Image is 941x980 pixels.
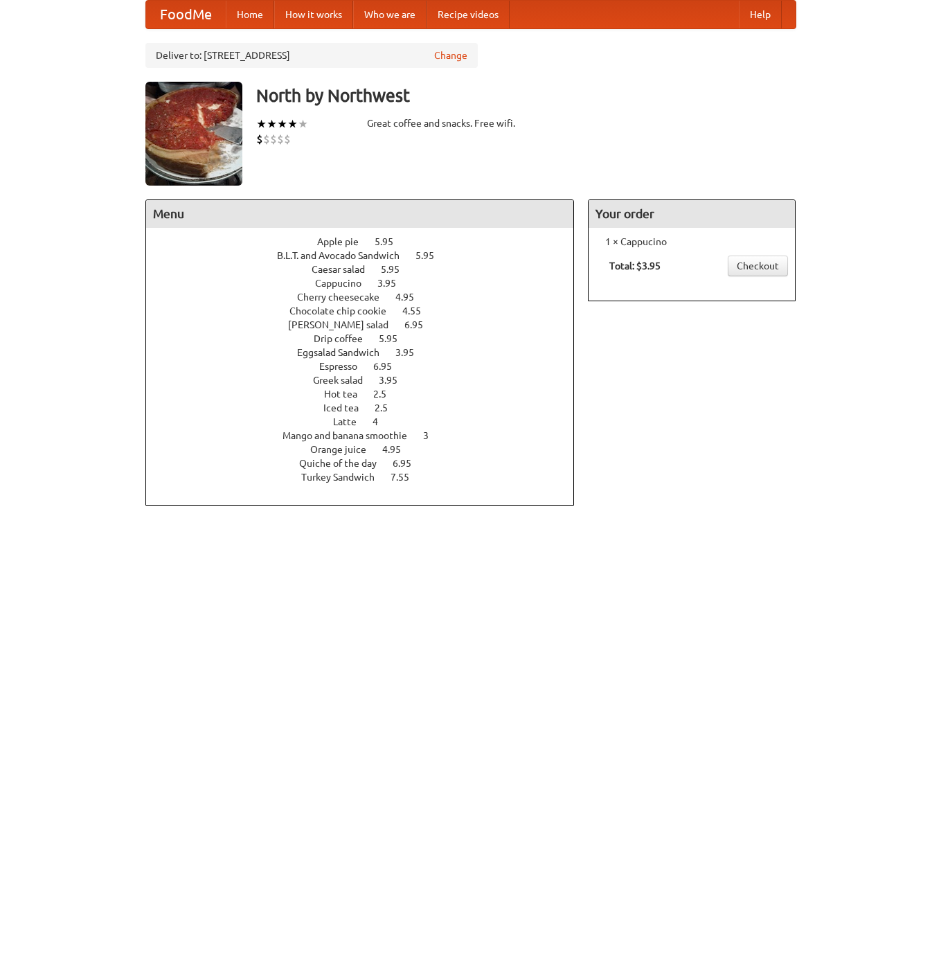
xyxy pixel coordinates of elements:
[395,292,428,303] span: 4.95
[402,305,435,317] span: 4.55
[313,375,377,386] span: Greek salad
[323,402,373,413] span: Iced tea
[297,292,393,303] span: Cherry cheesecake
[423,430,442,441] span: 3
[317,236,419,247] a: Apple pie 5.95
[277,132,284,147] li: $
[289,305,447,317] a: Chocolate chip cookie 4.55
[404,319,437,330] span: 6.95
[373,416,392,427] span: 4
[312,264,425,275] a: Caesar salad 5.95
[415,250,448,261] span: 5.95
[395,347,428,358] span: 3.95
[256,116,267,132] li: ★
[256,82,796,109] h3: North by Northwest
[382,444,415,455] span: 4.95
[323,402,413,413] a: Iced tea 2.5
[298,116,308,132] li: ★
[315,278,375,289] span: Cappucino
[375,402,402,413] span: 2.5
[146,1,226,28] a: FoodMe
[739,1,782,28] a: Help
[226,1,274,28] a: Home
[312,264,379,275] span: Caesar salad
[287,116,298,132] li: ★
[145,82,242,186] img: angular.jpg
[391,472,423,483] span: 7.55
[319,361,371,372] span: Espresso
[393,458,425,469] span: 6.95
[333,416,404,427] a: Latte 4
[145,43,478,68] div: Deliver to: [STREET_ADDRESS]
[314,333,377,344] span: Drip coffee
[379,333,411,344] span: 5.95
[299,458,437,469] a: Quiche of the day 6.95
[310,444,380,455] span: Orange juice
[609,260,661,271] b: Total: $3.95
[373,361,406,372] span: 6.95
[728,256,788,276] a: Checkout
[367,116,575,130] div: Great coffee and snacks. Free wifi.
[297,347,393,358] span: Eggsalad Sandwich
[289,305,400,317] span: Chocolate chip cookie
[256,132,263,147] li: $
[313,375,423,386] a: Greek salad 3.95
[277,116,287,132] li: ★
[314,333,423,344] a: Drip coffee 5.95
[288,319,449,330] a: [PERSON_NAME] salad 6.95
[301,472,435,483] a: Turkey Sandwich 7.55
[146,200,574,228] h4: Menu
[324,389,412,400] a: Hot tea 2.5
[381,264,413,275] span: 5.95
[317,236,373,247] span: Apple pie
[297,347,440,358] a: Eggsalad Sandwich 3.95
[319,361,418,372] a: Espresso 6.95
[310,444,427,455] a: Orange juice 4.95
[373,389,400,400] span: 2.5
[333,416,370,427] span: Latte
[283,430,421,441] span: Mango and banana smoothie
[263,132,270,147] li: $
[301,472,388,483] span: Turkey Sandwich
[299,458,391,469] span: Quiche of the day
[589,200,795,228] h4: Your order
[379,375,411,386] span: 3.95
[283,430,454,441] a: Mango and banana smoothie 3
[427,1,510,28] a: Recipe videos
[315,278,422,289] a: Cappucino 3.95
[277,250,413,261] span: B.L.T. and Avocado Sandwich
[284,132,291,147] li: $
[595,235,788,249] li: 1 × Cappucino
[377,278,410,289] span: 3.95
[353,1,427,28] a: Who we are
[288,319,402,330] span: [PERSON_NAME] salad
[324,389,371,400] span: Hot tea
[297,292,440,303] a: Cherry cheesecake 4.95
[267,116,277,132] li: ★
[270,132,277,147] li: $
[375,236,407,247] span: 5.95
[274,1,353,28] a: How it works
[277,250,460,261] a: B.L.T. and Avocado Sandwich 5.95
[434,48,467,62] a: Change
